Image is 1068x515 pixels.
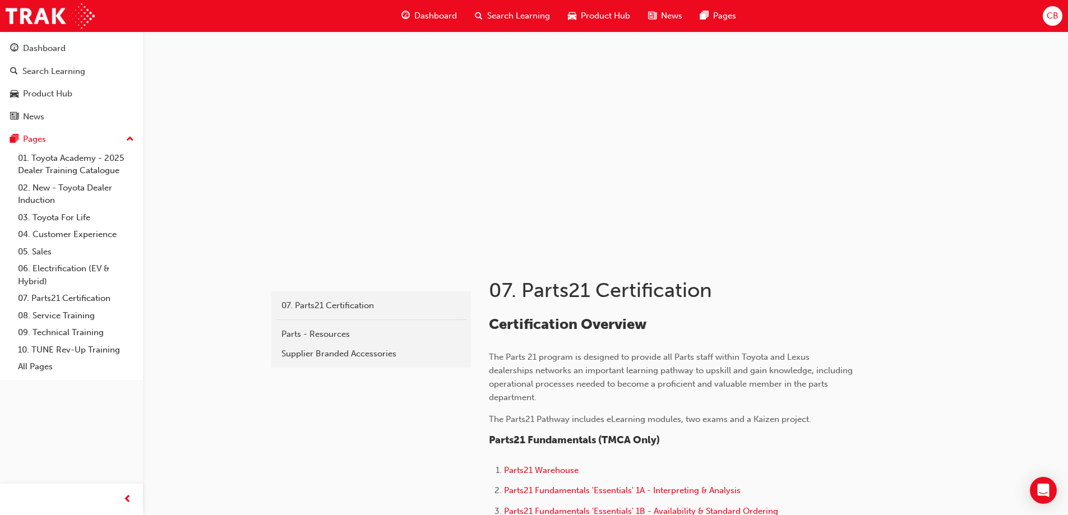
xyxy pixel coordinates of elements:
[13,341,138,359] a: 10. TUNE Rev-Up Training
[4,38,138,59] a: Dashboard
[281,328,461,341] div: Parts - Resources
[13,226,138,243] a: 04. Customer Experience
[281,299,461,312] div: 07. Parts21 Certification
[13,324,138,341] a: 09. Technical Training
[392,4,466,27] a: guage-iconDashboard
[4,106,138,127] a: News
[661,10,682,22] span: News
[276,324,466,344] a: Parts - Resources
[1043,6,1062,26] button: CB
[6,3,95,29] img: Trak
[13,260,138,290] a: 06. Electrification (EV & Hybrid)
[559,4,639,27] a: car-iconProduct Hub
[568,9,576,23] span: car-icon
[489,414,811,424] span: The Parts21 Pathway includes eLearning modules, two exams and a Kaizen project.
[10,67,18,77] span: search-icon
[700,9,709,23] span: pages-icon
[276,344,466,364] a: Supplier Branded Accessories
[713,10,736,22] span: Pages
[691,4,745,27] a: pages-iconPages
[13,307,138,324] a: 08. Service Training
[475,9,483,23] span: search-icon
[1030,477,1057,504] div: Open Intercom Messenger
[13,179,138,209] a: 02. New - Toyota Dealer Induction
[276,296,466,316] a: 07. Parts21 Certification
[4,129,138,150] button: Pages
[4,61,138,82] a: Search Learning
[13,243,138,261] a: 05. Sales
[10,44,19,54] span: guage-icon
[504,465,579,475] a: Parts21 Warehouse
[4,36,138,129] button: DashboardSearch LearningProduct HubNews
[23,42,66,55] div: Dashboard
[4,83,138,104] a: Product Hub
[1047,10,1058,22] span: CB
[10,89,19,99] span: car-icon
[489,352,855,402] span: The Parts 21 program is designed to provide all Parts staff within Toyota and Lexus dealerships n...
[281,347,461,360] div: Supplier Branded Accessories
[126,132,134,147] span: up-icon
[639,4,691,27] a: news-iconNews
[23,87,72,100] div: Product Hub
[648,9,656,23] span: news-icon
[13,290,138,307] a: 07. Parts21 Certification
[504,485,741,495] a: Parts21 Fundamentals 'Essentials' 1A - Interpreting & Analysis
[487,10,550,22] span: Search Learning
[23,133,46,146] div: Pages
[489,434,660,446] span: Parts21 Fundamentals (TMCA Only)
[466,4,559,27] a: search-iconSearch Learning
[22,65,85,78] div: Search Learning
[581,10,630,22] span: Product Hub
[123,493,132,507] span: prev-icon
[489,316,646,333] span: Certification Overview
[13,150,138,179] a: 01. Toyota Academy - 2025 Dealer Training Catalogue
[401,9,410,23] span: guage-icon
[13,358,138,375] a: All Pages
[10,134,19,145] span: pages-icon
[10,112,19,122] span: news-icon
[489,278,857,303] h1: 07. Parts21 Certification
[13,209,138,226] a: 03. Toyota For Life
[414,10,457,22] span: Dashboard
[23,110,44,123] div: News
